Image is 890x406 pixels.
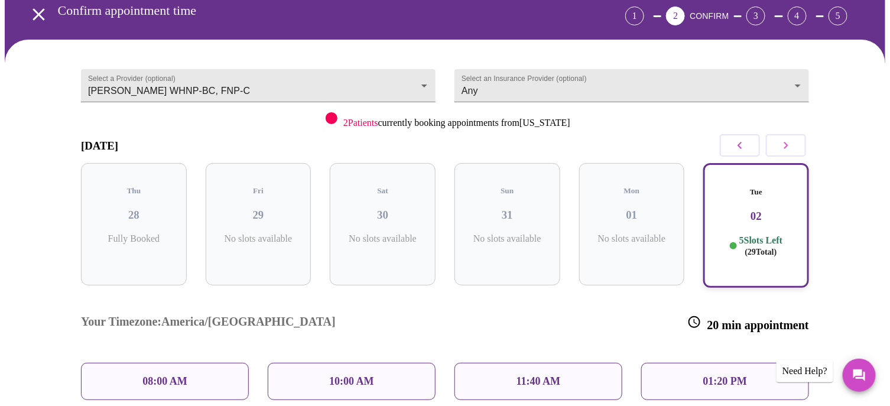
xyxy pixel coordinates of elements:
p: No slots available [215,233,302,244]
div: 5 [829,7,847,25]
button: Messages [843,359,876,392]
h3: 28 [90,209,177,222]
h3: 01 [589,209,675,222]
span: 2 Patients [343,118,378,128]
div: [PERSON_NAME] WHNP-BC, FNP-C [81,69,436,102]
h3: Your Timezone: America/[GEOGRAPHIC_DATA] [81,315,336,332]
h5: Mon [589,186,675,196]
p: No slots available [589,233,675,244]
div: 1 [625,7,644,25]
p: Fully Booked [90,233,177,244]
h3: Confirm appointment time [58,3,560,18]
h3: 29 [215,209,302,222]
h3: 30 [339,209,426,222]
p: 01:20 PM [703,375,747,388]
p: currently booking appointments from [US_STATE] [343,118,570,128]
span: ( 29 Total) [745,248,777,256]
h3: 02 [714,210,798,223]
h3: 20 min appointment [687,315,809,332]
h5: Sun [464,186,551,196]
h3: 31 [464,209,551,222]
h5: Thu [90,186,177,196]
div: 3 [746,7,765,25]
h5: Sat [339,186,426,196]
p: 11:40 AM [517,375,561,388]
p: 5 Slots Left [739,235,782,258]
div: Any [454,69,809,102]
p: No slots available [464,233,551,244]
div: 4 [788,7,807,25]
h5: Fri [215,186,302,196]
p: No slots available [339,233,426,244]
p: 10:00 AM [329,375,374,388]
h5: Tue [714,187,798,197]
p: 08:00 AM [142,375,187,388]
h3: [DATE] [81,139,118,152]
div: Need Help? [777,360,833,382]
div: 2 [666,7,685,25]
span: CONFIRM [690,11,729,21]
